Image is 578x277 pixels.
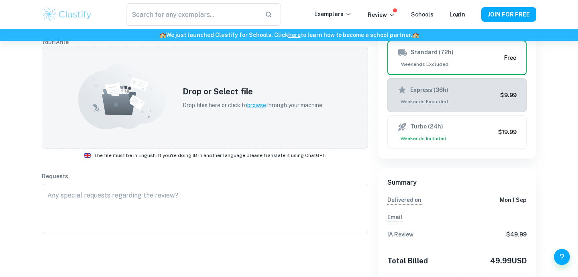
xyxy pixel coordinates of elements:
[2,31,576,39] h6: We just launched Clastify for Schools. Click to learn how to become a school partner.
[42,172,368,181] p: Requests
[288,32,301,38] a: here
[42,38,368,47] p: Your IA file
[387,41,527,75] button: Standard (72h)Weekends ExcludedFree
[506,230,527,239] p: $ 49.99
[126,3,258,26] input: Search for any exemplars...
[183,101,322,110] p: Drop files here or click to through your machine
[368,10,395,19] p: Review
[183,86,322,98] h5: Drop or Select file
[490,255,527,267] p: 49.99 USD
[481,7,536,22] button: JOIN FOR FREE
[387,178,527,187] h6: Summary
[410,122,443,132] h6: Turbo (24h)
[314,10,352,18] p: Exemplars
[387,196,421,205] p: Delivery in 3 business days. Weekends don't count. It's possible that the review will be delivere...
[387,255,428,267] p: Total Billed
[450,11,465,18] a: Login
[397,98,497,105] span: Weekends Excluded
[159,32,166,38] span: 🏫
[84,153,91,158] img: ic_flag_en.svg
[411,48,454,57] h6: Standard (72h)
[411,11,433,18] a: Schools
[398,61,501,68] span: Weekends Excluded
[397,135,495,142] span: Weekends Included
[387,78,527,112] button: Express (36h)Weekends Excluded$9.99
[500,91,517,100] h6: $9.99
[387,115,527,149] button: Turbo (24h)Weekends Included$19.99
[410,86,448,94] h6: Express (36h)
[94,152,326,159] span: The file must be in English. If you're doing IB in another language please translate it using Cha...
[387,213,403,222] p: We will notify you here once your review is completed
[554,249,570,265] button: Help and Feedback
[387,230,413,239] p: IA Review
[504,53,516,62] h6: Free
[498,128,517,136] h6: $19.99
[247,102,266,108] span: browse
[412,32,419,38] span: 🏫
[42,6,93,22] img: Clastify logo
[500,196,527,205] p: Mon 1 Sep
